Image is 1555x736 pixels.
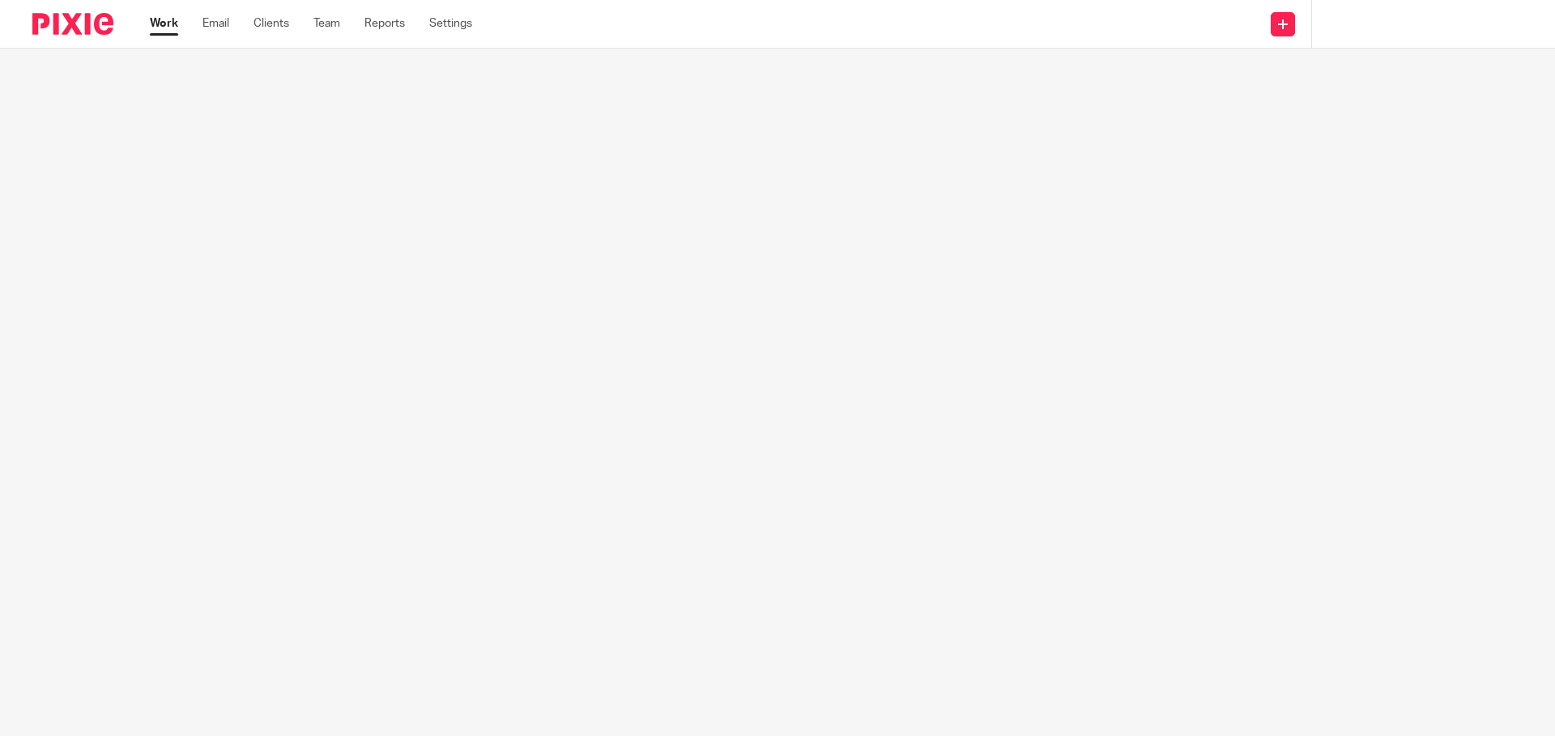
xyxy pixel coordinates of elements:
[253,15,289,32] a: Clients
[364,15,405,32] a: Reports
[150,15,178,32] a: Work
[429,15,472,32] a: Settings
[313,15,340,32] a: Team
[32,13,113,35] img: Pixie
[202,15,229,32] a: Email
